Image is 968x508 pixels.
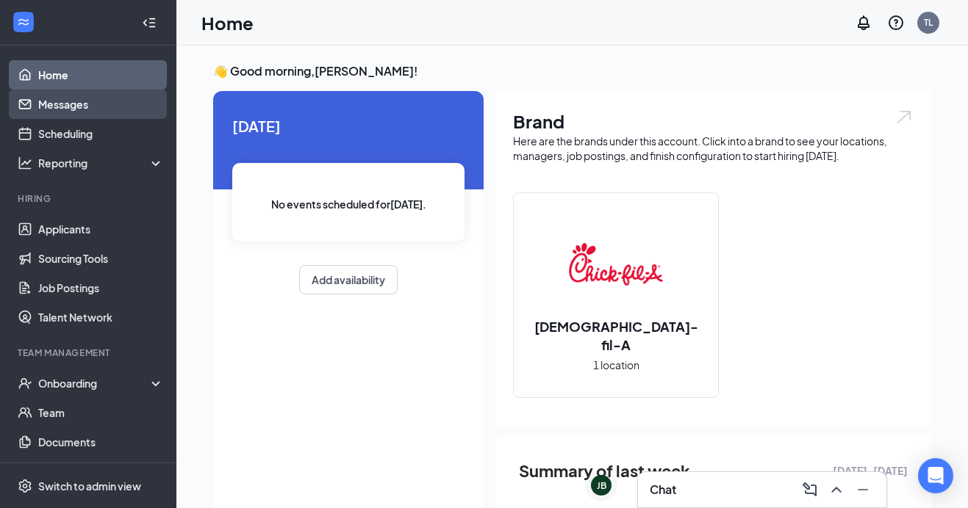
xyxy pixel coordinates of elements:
h3: 👋 Good morning, [PERSON_NAME] ! [213,63,931,79]
svg: Collapse [142,15,157,30]
img: Chick-fil-A [569,217,663,311]
div: Team Management [18,346,161,359]
a: Job Postings [38,273,164,302]
a: Scheduling [38,119,164,148]
span: Summary of last week [519,458,690,484]
button: Add availability [299,265,398,294]
a: Applicants [38,214,164,244]
a: Talent Network [38,302,164,332]
div: Hiring [18,192,161,205]
span: [DATE] - [DATE] [833,462,908,479]
svg: UserCheck [18,376,32,391]
div: TL [924,16,933,29]
a: Home [38,60,164,90]
svg: Settings [18,479,32,493]
h3: Chat [650,482,676,498]
a: Team [38,398,164,427]
svg: WorkstreamLogo [16,15,31,29]
a: Sourcing Tools [38,244,164,273]
svg: Analysis [18,156,32,170]
svg: ChevronUp [828,481,845,498]
div: Reporting [38,156,165,170]
div: Open Intercom Messenger [918,458,953,493]
a: Documents [38,427,164,457]
h1: Brand [513,109,914,134]
a: Messages [38,90,164,119]
button: ChevronUp [825,478,848,501]
div: JB [597,479,606,492]
h1: Home [201,10,254,35]
a: SurveysCrown [38,457,164,486]
img: open.6027fd2a22e1237b5b06.svg [894,109,914,126]
span: No events scheduled for [DATE] . [271,196,426,212]
h2: [DEMOGRAPHIC_DATA]-fil-A [514,317,718,354]
div: Onboarding [38,376,151,391]
span: [DATE] [232,115,465,137]
svg: Minimize [854,481,872,498]
button: ComposeMessage [798,478,822,501]
svg: ComposeMessage [801,481,819,498]
button: Minimize [851,478,875,501]
span: 1 location [593,357,639,373]
div: Switch to admin view [38,479,141,493]
div: Here are the brands under this account. Click into a brand to see your locations, managers, job p... [513,134,914,163]
svg: Notifications [855,14,872,32]
svg: QuestionInfo [887,14,905,32]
